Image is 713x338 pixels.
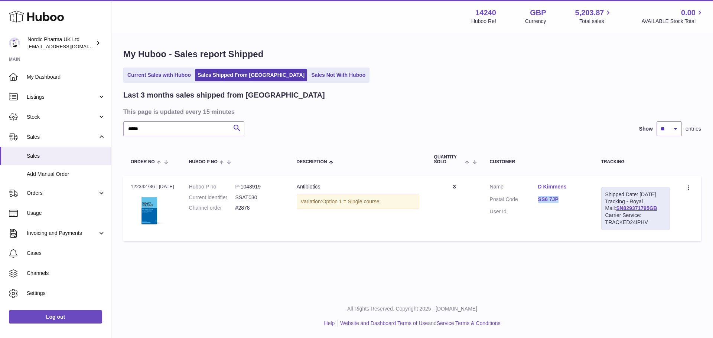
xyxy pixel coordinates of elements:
[27,73,105,81] span: My Dashboard
[490,183,538,192] dt: Name
[340,320,428,326] a: Website and Dashboard Terms of Use
[131,192,168,229] img: 2.png
[434,155,463,164] span: Quantity Sold
[530,8,546,18] strong: GBP
[427,176,482,241] td: 3
[309,69,368,81] a: Sales Not With Huboo
[235,194,282,201] dd: SSAT030
[681,8,696,18] span: 0.00
[475,8,496,18] strong: 14240
[27,270,105,277] span: Channels
[338,320,500,327] li: and
[575,8,613,25] a: 5,203.87 Total sales
[27,190,98,197] span: Orders
[123,48,701,60] h1: My Huboo - Sales report Shipped
[639,125,653,132] label: Show
[437,320,501,326] a: Service Terms & Conditions
[575,8,604,18] span: 5,203.87
[189,160,218,164] span: Huboo P no
[125,69,193,81] a: Current Sales with Huboo
[123,108,699,116] h3: This page is updated every 15 minutes
[235,204,282,211] dd: #2878
[27,114,98,121] span: Stock
[490,196,538,205] dt: Postal Code
[27,230,98,237] span: Invoicing and Payments
[538,183,586,190] a: D Kimmens
[324,320,335,326] a: Help
[27,210,105,217] span: Usage
[605,212,666,226] div: Carrier Service: TRACKED24IPHV
[641,8,704,25] a: 0.00 AVAILABLE Stock Total
[27,250,105,257] span: Cases
[490,208,538,215] dt: User Id
[235,183,282,190] dd: P-1043919
[27,93,98,101] span: Listings
[9,310,102,324] a: Log out
[490,160,586,164] div: Customer
[189,204,235,211] dt: Channel order
[131,160,155,164] span: Order No
[117,305,707,312] p: All Rights Reserved. Copyright 2025 - [DOMAIN_NAME]
[686,125,701,132] span: entries
[297,194,419,209] div: Variation:
[27,36,94,50] div: Nordic Pharma UK Ltd
[27,134,98,141] span: Sales
[601,160,670,164] div: Tracking
[616,205,657,211] a: SN829371795GB
[189,183,235,190] dt: Huboo P no
[601,187,670,230] div: Tracking - Royal Mail:
[579,18,612,25] span: Total sales
[27,152,105,160] span: Sales
[123,90,325,100] h2: Last 3 months sales shipped from [GEOGRAPHIC_DATA]
[195,69,307,81] a: Sales Shipped From [GEOGRAPHIC_DATA]
[538,196,586,203] a: SS6 7JP
[525,18,546,25] div: Currency
[471,18,496,25] div: Huboo Ref
[27,43,109,49] span: [EMAIL_ADDRESS][DOMAIN_NAME]
[189,194,235,201] dt: Current identifier
[131,183,174,190] div: 122342736 | [DATE]
[605,191,666,198] div: Shipped Date: [DATE]
[297,183,419,190] div: Antibiotics
[297,160,327,164] span: Description
[322,198,381,204] span: Option 1 = Single course;
[27,171,105,178] span: Add Manual Order
[27,290,105,297] span: Settings
[641,18,704,25] span: AVAILABLE Stock Total
[9,37,20,49] img: internalAdmin-14240@internal.huboo.com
